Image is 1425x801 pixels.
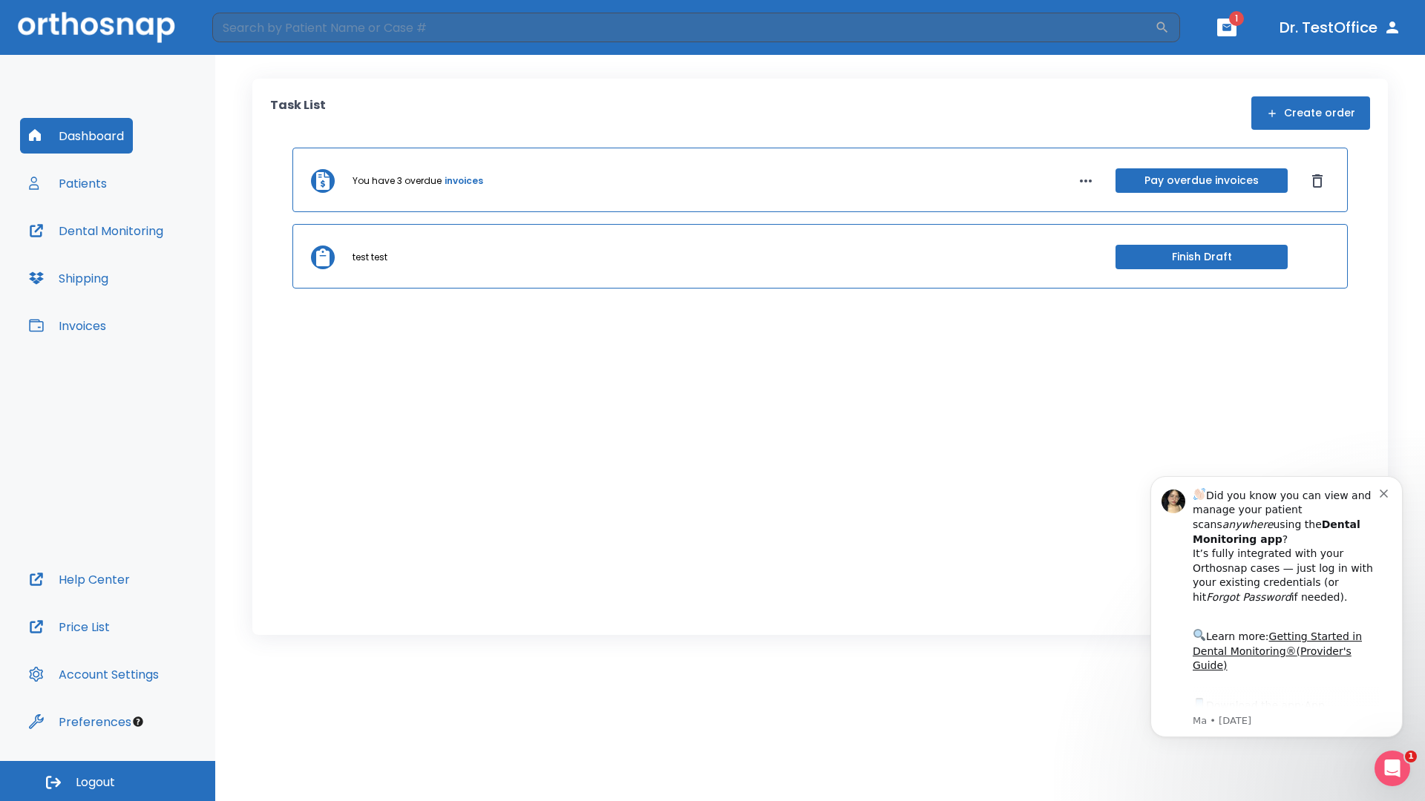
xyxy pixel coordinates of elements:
[20,308,115,343] button: Invoices
[270,96,326,130] p: Task List
[20,561,139,597] button: Help Center
[252,32,263,44] button: Dismiss notification
[1405,751,1417,762] span: 1
[76,774,115,791] span: Logout
[1229,11,1244,26] span: 1
[65,242,252,317] div: Download the app: | ​ Let us know if you need help getting started!
[20,704,140,739] button: Preferences
[20,656,168,692] button: Account Settings
[65,260,252,274] p: Message from Ma, sent 1w ago
[20,165,116,201] button: Patients
[20,118,133,154] button: Dashboard
[20,609,119,645] button: Price List
[65,245,197,272] a: App Store
[353,251,387,264] p: test test
[1116,168,1288,193] button: Pay overdue invoices
[18,12,175,42] img: Orthosnap
[1128,454,1425,761] iframe: Intercom notifications message
[1251,96,1370,130] button: Create order
[1116,245,1288,269] button: Finish Draft
[20,260,117,296] button: Shipping
[445,174,483,188] a: invoices
[1274,14,1407,41] button: Dr. TestOffice
[353,174,442,188] p: You have 3 overdue
[131,715,145,728] div: Tooltip anchor
[1306,169,1329,193] button: Dismiss
[20,213,172,248] button: Dental Monitoring
[1375,751,1410,786] iframe: Intercom live chat
[212,13,1155,42] input: Search by Patient Name or Case #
